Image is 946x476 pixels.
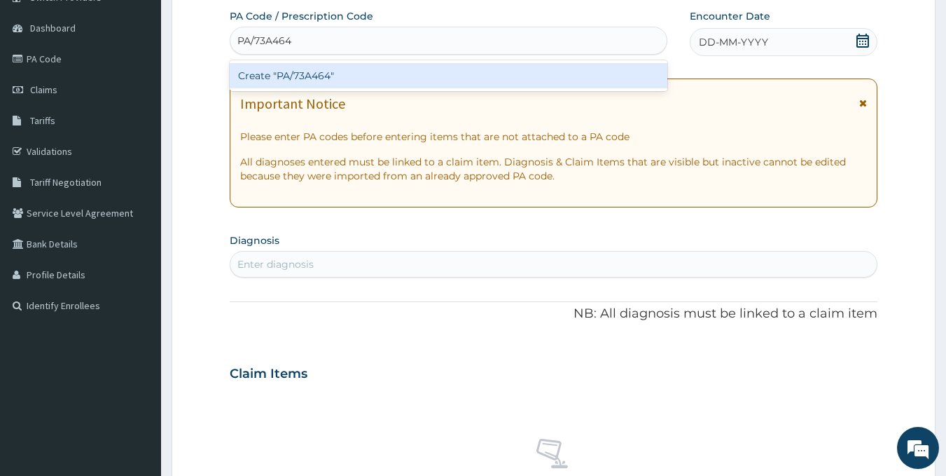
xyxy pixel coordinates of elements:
label: Encounter Date [690,9,770,23]
span: Tariffs [30,114,55,127]
span: Tariff Negotiation [30,176,102,189]
img: d_794563401_company_1708531726252_794563401 [26,70,57,105]
h3: Claim Items [230,367,307,382]
p: All diagnoses entered must be linked to a claim item. Diagnosis & Claim Items that are visible bu... [240,155,868,183]
span: Claims [30,83,57,96]
div: Enter diagnosis [237,257,314,271]
span: Dashboard [30,22,76,34]
p: Please enter PA codes before entering items that are not attached to a PA code [240,130,868,144]
span: DD-MM-YYYY [699,35,768,49]
label: Diagnosis [230,233,279,247]
div: Minimize live chat window [230,7,263,41]
span: We're online! [81,147,193,288]
textarea: Type your message and hit 'Enter' [7,322,267,372]
h1: Important Notice [240,96,345,111]
label: PA Code / Prescription Code [230,9,373,23]
p: NB: All diagnosis must be linked to a claim item [230,305,878,323]
div: Create "PA/73A464" [230,63,668,88]
div: Chat with us now [73,79,235,97]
